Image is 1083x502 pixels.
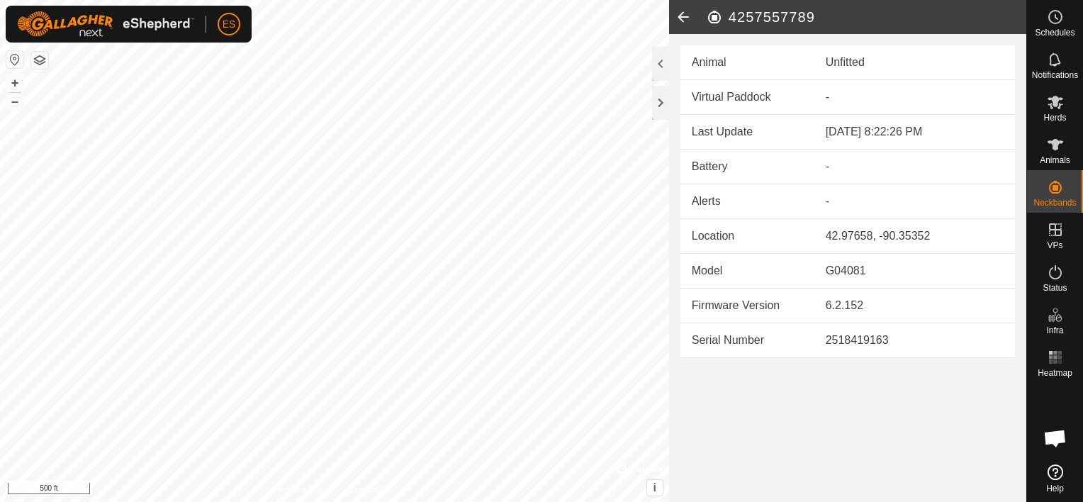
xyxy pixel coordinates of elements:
[706,9,1026,26] h2: 4257557789
[680,80,814,115] td: Virtual Paddock
[826,228,1004,245] div: 42.97658, -90.35352
[680,150,814,184] td: Battery
[826,332,1004,349] div: 2518419163
[680,219,814,254] td: Location
[826,54,1004,71] div: Unfitted
[680,184,814,219] td: Alerts
[1046,326,1063,335] span: Infra
[1038,369,1072,377] span: Heatmap
[680,45,814,80] td: Animal
[349,484,391,496] a: Contact Us
[1034,417,1077,459] div: Open chat
[6,74,23,91] button: +
[31,52,48,69] button: Map Layers
[1035,28,1074,37] span: Schedules
[1032,71,1078,79] span: Notifications
[826,123,1004,140] div: [DATE] 8:22:26 PM
[223,17,236,32] span: ES
[647,480,663,496] button: i
[826,297,1004,314] div: 6.2.152
[826,158,1004,175] div: -
[1033,199,1076,207] span: Neckbands
[653,481,656,493] span: i
[814,184,1015,219] td: -
[680,254,814,289] td: Model
[826,91,829,103] app-display-virtual-paddock-transition: -
[826,262,1004,279] div: G04081
[1040,156,1070,164] span: Animals
[1027,459,1083,498] a: Help
[6,51,23,68] button: Reset Map
[680,115,814,150] td: Last Update
[1046,484,1064,493] span: Help
[1043,113,1066,122] span: Herds
[17,11,194,37] img: Gallagher Logo
[279,484,332,496] a: Privacy Policy
[1043,284,1067,292] span: Status
[6,93,23,110] button: –
[680,323,814,358] td: Serial Number
[680,289,814,323] td: Firmware Version
[1047,241,1062,250] span: VPs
